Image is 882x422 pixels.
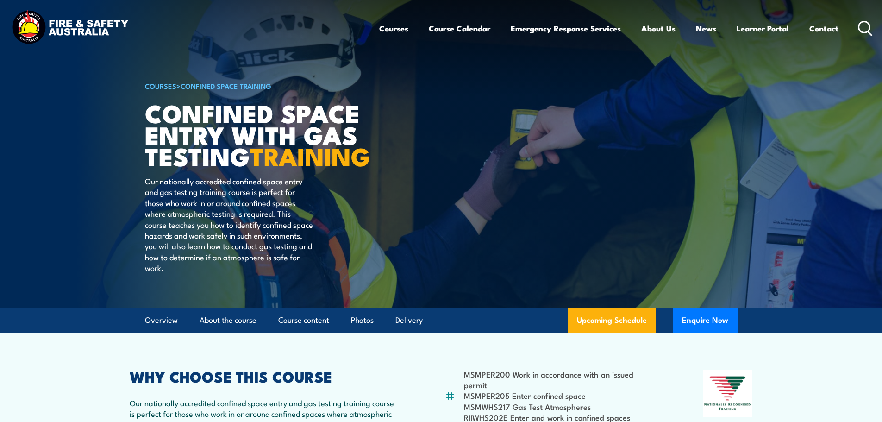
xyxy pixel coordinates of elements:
[145,308,178,333] a: Overview
[464,369,658,391] li: MSMPER200 Work in accordance with an issued permit
[145,80,374,91] h6: >
[130,370,400,383] h2: WHY CHOOSE THIS COURSE
[145,176,314,273] p: Our nationally accredited confined space entry and gas testing training course is perfect for tho...
[673,308,738,333] button: Enquire Now
[181,81,271,91] a: Confined Space Training
[379,16,408,41] a: Courses
[200,308,256,333] a: About the course
[278,308,329,333] a: Course content
[641,16,676,41] a: About Us
[145,81,176,91] a: COURSES
[809,16,838,41] a: Contact
[464,390,658,401] li: MSMPER205 Enter confined space
[429,16,490,41] a: Course Calendar
[511,16,621,41] a: Emergency Response Services
[568,308,656,333] a: Upcoming Schedule
[351,308,374,333] a: Photos
[250,136,370,175] strong: TRAINING
[145,102,374,167] h1: Confined Space Entry with Gas Testing
[395,308,423,333] a: Delivery
[737,16,789,41] a: Learner Portal
[703,370,753,417] img: Nationally Recognised Training logo.
[464,401,658,412] li: MSMWHS217 Gas Test Atmospheres
[696,16,716,41] a: News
